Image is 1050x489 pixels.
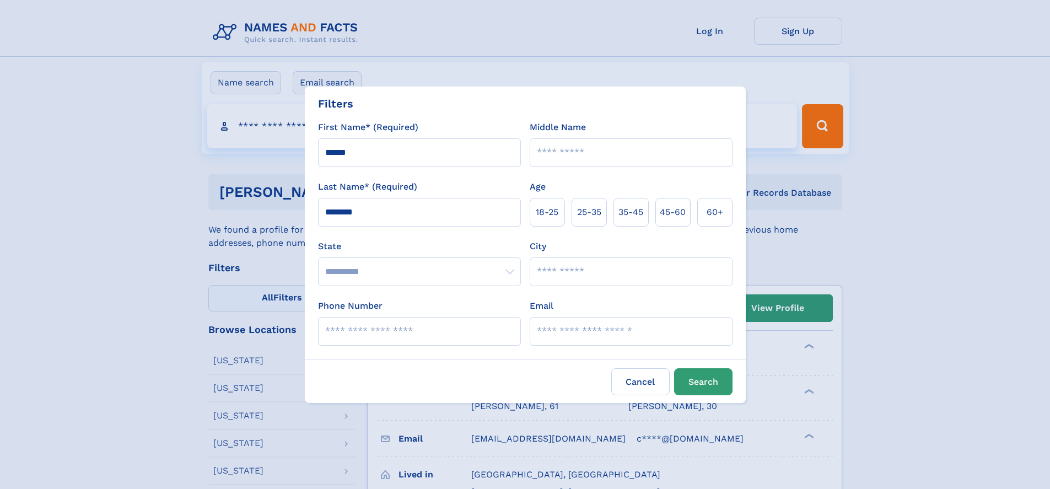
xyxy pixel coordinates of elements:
div: Filters [318,95,353,112]
label: Phone Number [318,299,383,313]
span: 18‑25 [536,206,558,219]
button: Search [674,368,733,395]
label: Middle Name [530,121,586,134]
label: City [530,240,546,253]
span: 60+ [707,206,723,219]
span: 45‑60 [660,206,686,219]
span: 25‑35 [577,206,601,219]
label: Email [530,299,553,313]
span: 35‑45 [618,206,643,219]
label: State [318,240,521,253]
label: Cancel [611,368,670,395]
label: Age [530,180,546,194]
label: First Name* (Required) [318,121,418,134]
label: Last Name* (Required) [318,180,417,194]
